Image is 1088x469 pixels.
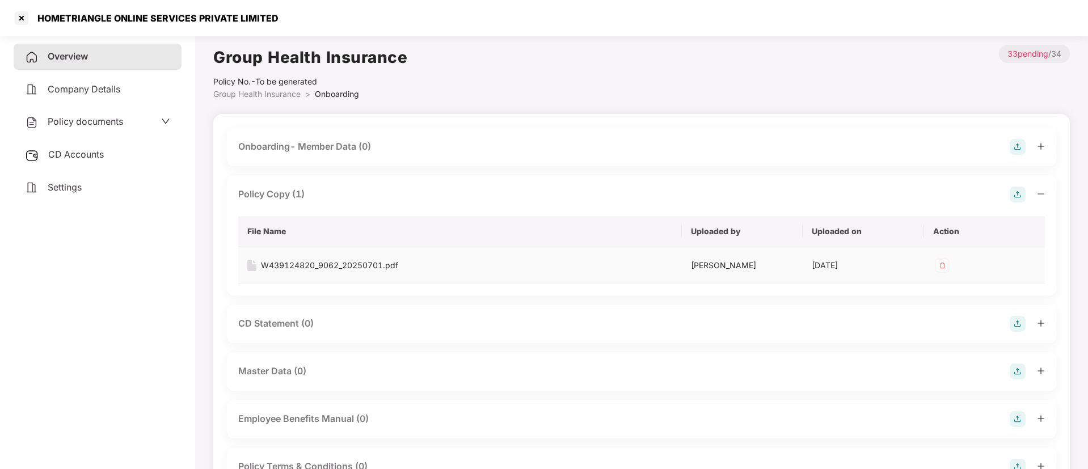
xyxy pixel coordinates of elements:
[25,149,39,162] img: svg+xml;base64,PHN2ZyB3aWR0aD0iMjUiIGhlaWdodD0iMjQiIHZpZXdCb3g9IjAgMCAyNSAyNCIgZmlsbD0ibm9uZSIgeG...
[682,216,803,247] th: Uploaded by
[315,89,359,99] span: Onboarding
[213,45,407,70] h1: Group Health Insurance
[25,83,39,96] img: svg+xml;base64,PHN2ZyB4bWxucz0iaHR0cDovL3d3dy53My5vcmcvMjAwMC9zdmciIHdpZHRoPSIyNCIgaGVpZ2h0PSIyNC...
[48,50,88,62] span: Overview
[247,260,256,271] img: svg+xml;base64,PHN2ZyB4bWxucz0iaHR0cDovL3d3dy53My5vcmcvMjAwMC9zdmciIHdpZHRoPSIxNiIgaGVpZ2h0PSIyMC...
[48,149,104,160] span: CD Accounts
[1010,139,1026,155] img: svg+xml;base64,PHN2ZyB4bWxucz0iaHR0cDovL3d3dy53My5vcmcvMjAwMC9zdmciIHdpZHRoPSIyOCIgaGVpZ2h0PSIyOC...
[238,412,369,426] div: Employee Benefits Manual (0)
[812,259,914,272] div: [DATE]
[305,89,310,99] span: >
[1037,367,1045,375] span: plus
[1037,142,1045,150] span: plus
[48,83,120,95] span: Company Details
[238,364,306,378] div: Master Data (0)
[261,259,398,272] div: W439124820_9062_20250701.pdf
[25,116,39,129] img: svg+xml;base64,PHN2ZyB4bWxucz0iaHR0cDovL3d3dy53My5vcmcvMjAwMC9zdmciIHdpZHRoPSIyNCIgaGVpZ2h0PSIyNC...
[25,50,39,64] img: svg+xml;base64,PHN2ZyB4bWxucz0iaHR0cDovL3d3dy53My5vcmcvMjAwMC9zdmciIHdpZHRoPSIyNCIgaGVpZ2h0PSIyNC...
[1010,316,1026,332] img: svg+xml;base64,PHN2ZyB4bWxucz0iaHR0cDovL3d3dy53My5vcmcvMjAwMC9zdmciIHdpZHRoPSIyOCIgaGVpZ2h0PSIyOC...
[924,216,1045,247] th: Action
[48,116,123,127] span: Policy documents
[1037,415,1045,422] span: plus
[238,187,305,201] div: Policy Copy (1)
[933,256,951,274] img: svg+xml;base64,PHN2ZyB4bWxucz0iaHR0cDovL3d3dy53My5vcmcvMjAwMC9zdmciIHdpZHRoPSIzMiIgaGVpZ2h0PSIzMi...
[999,45,1070,63] p: / 34
[691,259,794,272] div: [PERSON_NAME]
[238,140,371,154] div: Onboarding- Member Data (0)
[213,75,407,88] div: Policy No.- To be generated
[1010,187,1026,202] img: svg+xml;base64,PHN2ZyB4bWxucz0iaHR0cDovL3d3dy53My5vcmcvMjAwMC9zdmciIHdpZHRoPSIyOCIgaGVpZ2h0PSIyOC...
[1037,319,1045,327] span: plus
[1010,364,1026,379] img: svg+xml;base64,PHN2ZyB4bWxucz0iaHR0cDovL3d3dy53My5vcmcvMjAwMC9zdmciIHdpZHRoPSIyOCIgaGVpZ2h0PSIyOC...
[161,117,170,126] span: down
[238,216,682,247] th: File Name
[31,12,279,24] div: HOMETRIANGLE ONLINE SERVICES PRIVATE LIMITED
[1007,49,1048,58] span: 33 pending
[803,216,923,247] th: Uploaded on
[213,89,301,99] span: Group Health Insurance
[1010,411,1026,427] img: svg+xml;base64,PHN2ZyB4bWxucz0iaHR0cDovL3d3dy53My5vcmcvMjAwMC9zdmciIHdpZHRoPSIyOCIgaGVpZ2h0PSIyOC...
[25,181,39,195] img: svg+xml;base64,PHN2ZyB4bWxucz0iaHR0cDovL3d3dy53My5vcmcvMjAwMC9zdmciIHdpZHRoPSIyNCIgaGVpZ2h0PSIyNC...
[238,316,314,331] div: CD Statement (0)
[1037,190,1045,198] span: minus
[48,181,82,193] span: Settings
